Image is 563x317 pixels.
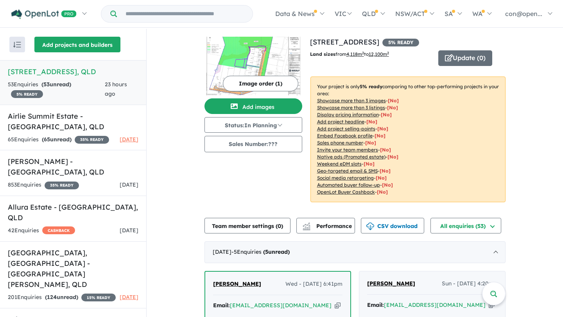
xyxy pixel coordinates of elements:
[317,119,364,125] u: Add project headline
[204,136,302,152] button: Sales Number:???
[41,81,71,88] strong: ( unread)
[317,189,375,195] u: OpenLot Buyer Cashback
[118,5,251,22] input: Try estate name, suburb, builder or developer
[44,136,50,143] span: 65
[120,227,138,234] span: [DATE]
[75,136,109,144] span: 35 % READY
[317,112,379,118] u: Display pricing information
[8,66,138,77] h5: [STREET_ADDRESS] , QLD
[8,248,138,290] h5: [GEOGRAPHIC_DATA], [GEOGRAPHIC_DATA] - [GEOGRAPHIC_DATA][PERSON_NAME] , QLD
[42,136,72,143] strong: ( unread)
[317,175,374,181] u: Social media retargeting
[8,293,116,302] div: 201 Enquir ies
[45,182,79,189] span: 35 % READY
[366,119,377,125] span: [ No ]
[335,301,341,310] button: Copy
[364,51,389,57] span: to
[285,280,342,289] span: Wed - [DATE] 6:41pm
[303,223,310,227] img: line-chart.svg
[8,202,138,223] h5: Allura Estate - [GEOGRAPHIC_DATA] , QLD
[8,156,138,177] h5: [PERSON_NAME] - [GEOGRAPHIC_DATA] , QLD
[317,105,385,110] u: Showcase more than 3 listings
[8,226,75,235] div: 42 Enquir ies
[43,81,50,88] span: 53
[387,51,389,55] sup: 2
[367,280,415,287] span: [PERSON_NAME]
[213,280,261,289] a: [PERSON_NAME]
[204,241,506,263] div: [DATE]
[263,248,290,255] strong: ( unread)
[367,301,384,308] strong: Email:
[231,248,290,255] span: - 5 Enquir ies
[375,133,385,139] span: [ No ]
[380,168,391,174] span: [No]
[303,225,310,230] img: bar-chart.svg
[120,181,138,188] span: [DATE]
[8,180,79,190] div: 853 Enquir ies
[387,105,398,110] span: [ No ]
[11,90,43,98] span: 5 % READY
[8,80,105,99] div: 53 Enquir ies
[120,294,138,301] span: [DATE]
[362,51,364,55] sup: 2
[204,218,290,233] button: Team member settings (0)
[317,161,362,167] u: Weekend eDM slots
[430,218,501,233] button: All enquiries (53)
[317,182,380,188] u: Automated buyer follow-up
[317,140,363,146] u: Sales phone number
[120,136,138,143] span: [DATE]
[317,98,386,103] u: Showcase more than 3 images
[369,51,389,57] u: 12,100 m
[382,182,393,188] span: [No]
[310,37,379,46] a: [STREET_ADDRESS]
[442,279,497,289] span: Sun - [DATE] 4:20pm
[11,9,77,19] img: Openlot PRO Logo White
[377,189,388,195] span: [No]
[388,98,399,103] span: [ No ]
[361,218,424,233] button: CSV download
[45,294,78,301] strong: ( unread)
[310,77,506,202] p: Your project is only comparing to other top-performing projects in your area: - - - - - - - - - -...
[364,161,375,167] span: [No]
[346,51,364,57] u: 4,118 m
[367,279,415,289] a: [PERSON_NAME]
[204,37,302,95] img: 55 Pagan Road - Yatala
[296,218,355,233] button: Performance
[34,37,120,52] button: Add projects and builders
[317,154,385,160] u: Native ads (Promoted estate)
[42,226,75,234] span: CASHBACK
[317,133,373,139] u: Embed Facebook profile
[377,126,388,132] span: [ No ]
[310,50,432,58] p: from
[381,112,392,118] span: [ No ]
[387,154,398,160] span: [No]
[382,39,419,46] span: 5 % READY
[360,84,382,89] b: 5 % ready
[384,301,486,308] a: [EMAIL_ADDRESS][DOMAIN_NAME]
[366,223,374,230] img: download icon
[265,248,268,255] span: 5
[304,223,352,230] span: Performance
[105,81,127,97] span: 23 hours ago
[376,175,387,181] span: [No]
[317,168,378,174] u: Geo-targeted email & SMS
[365,140,376,146] span: [ No ]
[81,294,116,301] span: 15 % READY
[204,98,302,114] button: Add images
[278,223,281,230] span: 0
[213,280,261,287] span: [PERSON_NAME]
[317,147,378,153] u: Invite your team members
[213,302,230,309] strong: Email:
[310,51,335,57] b: Land sizes
[8,111,138,132] h5: Airlie Summit Estate - [GEOGRAPHIC_DATA] , QLD
[204,117,302,133] button: Status:In Planning
[13,42,21,48] img: sort.svg
[505,10,542,18] span: con@open...
[8,135,109,144] div: 65 Enquir ies
[317,126,375,132] u: Add project selling-points
[438,50,492,66] button: Update (0)
[230,302,332,309] a: [EMAIL_ADDRESS][DOMAIN_NAME]
[47,294,57,301] span: 124
[223,76,298,91] button: Image order (1)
